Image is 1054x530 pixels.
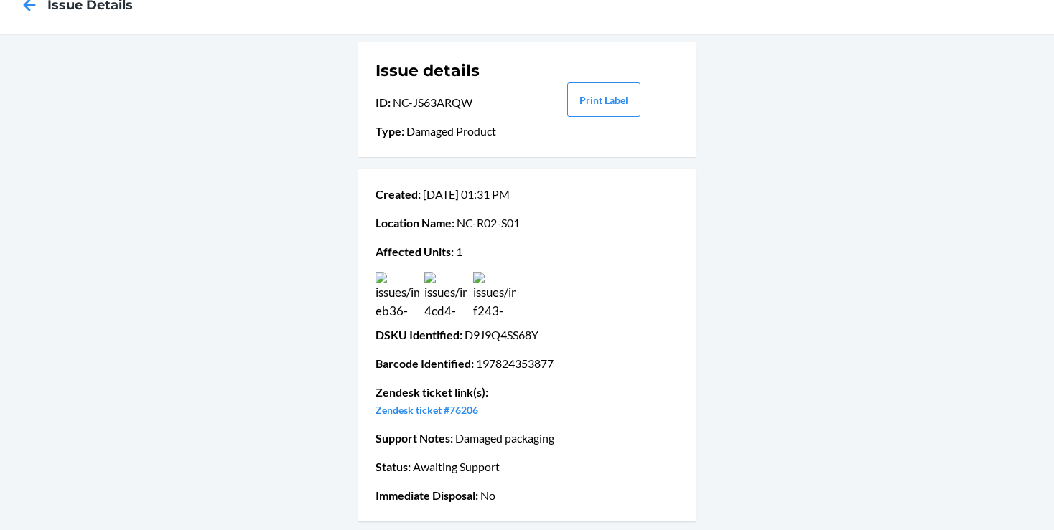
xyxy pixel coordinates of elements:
[376,326,678,344] p: D9J9Q4SS68Y
[376,355,678,372] p: 197824353877
[376,385,488,399] span: Zendesk ticket link(s) :
[376,431,453,445] span: Support Notes :
[376,214,678,232] p: NC-R02-S01
[376,243,678,260] p: 1
[376,487,678,504] p: No
[376,430,678,447] p: Damaged packaging
[376,186,678,203] p: [DATE] 01:31 PM
[376,216,454,229] span: Location Name :
[376,60,526,82] h1: Issue details
[376,245,454,258] span: Affected Units :
[567,82,640,117] button: Print Label
[473,272,516,315] img: issues/images/3082beec-f243-43ed-a58e-fd334c27f3e4.jpg
[376,488,478,502] span: Immediate Disposal :
[376,328,462,341] span: DSKU Identified :
[376,187,421,201] span: Created :
[376,123,526,140] p: Damaged Product
[376,460,411,473] span: Status :
[376,95,391,109] span: ID :
[376,272,419,315] img: issues/images/f77a305c-eb36-4bec-a5d1-8348646394d5.jpg
[376,94,526,111] p: NC-JS63ARQW
[376,124,404,138] span: Type :
[424,272,467,315] img: issues/images/5a750f09-4cd4-4fe0-99d4-a32380a2d56d.jpg
[376,404,478,416] a: Zendesk ticket #76206
[376,458,678,475] p: Awaiting Support
[376,356,474,370] span: Barcode Identified :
